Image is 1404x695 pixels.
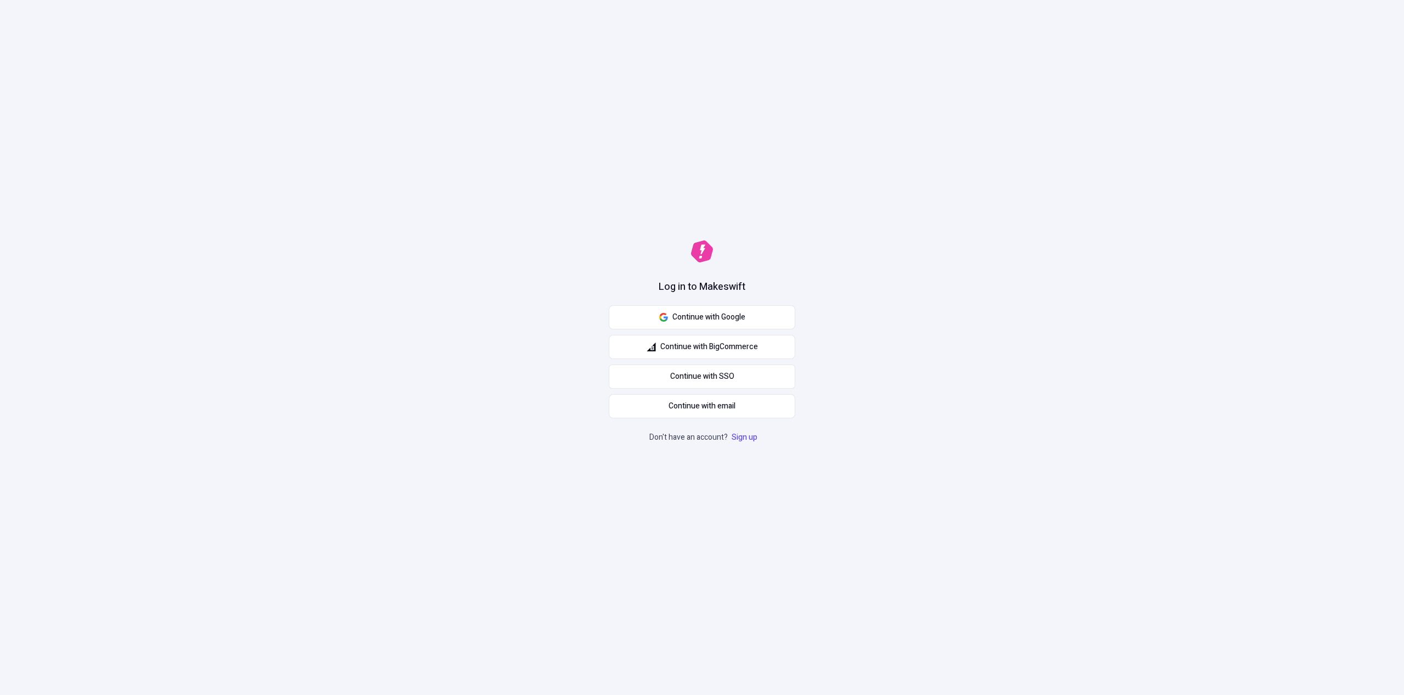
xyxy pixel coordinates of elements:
[659,280,745,294] h1: Log in to Makeswift
[649,431,760,444] p: Don't have an account?
[609,365,795,389] a: Continue with SSO
[609,335,795,359] button: Continue with BigCommerce
[672,311,745,323] span: Continue with Google
[609,394,795,418] button: Continue with email
[660,341,758,353] span: Continue with BigCommerce
[609,305,795,329] button: Continue with Google
[729,431,760,443] a: Sign up
[669,400,735,412] span: Continue with email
